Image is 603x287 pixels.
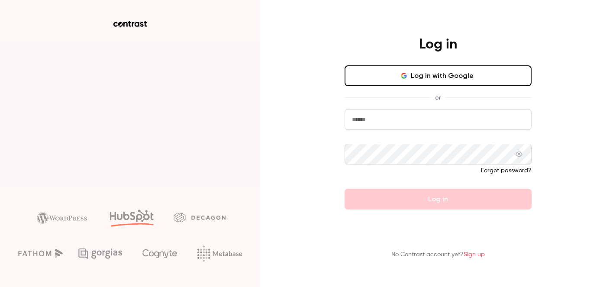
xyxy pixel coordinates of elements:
[174,213,226,222] img: decagon
[481,168,532,174] a: Forgot password?
[345,65,532,86] button: Log in with Google
[431,93,445,102] span: or
[419,36,457,53] h4: Log in
[464,252,485,258] a: Sign up
[391,250,485,259] p: No Contrast account yet?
